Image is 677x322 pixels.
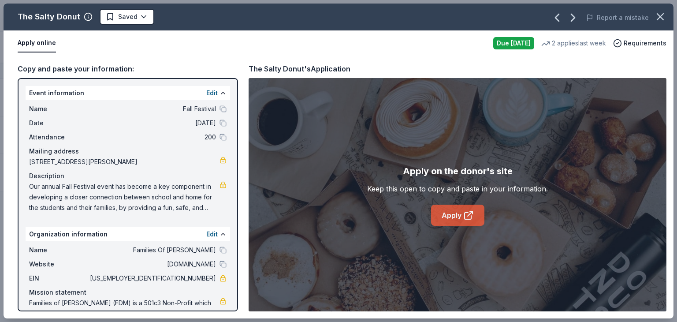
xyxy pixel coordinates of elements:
span: Website [29,259,88,270]
div: Keep this open to copy and paste in your information. [367,183,548,194]
span: Name [29,104,88,114]
div: The Salty Donut's Application [249,63,350,75]
span: Saved [118,11,138,22]
button: Saved [100,9,154,25]
button: Apply online [18,34,56,52]
div: Mailing address [29,146,227,157]
div: The Salty Donut [18,10,80,24]
div: Copy and paste your information: [18,63,238,75]
span: Families Of [PERSON_NAME] [88,245,216,255]
div: Mission statement [29,287,227,298]
button: Edit [206,229,218,240]
span: Attendance [29,132,88,142]
span: Fall Festival [88,104,216,114]
span: Date [29,118,88,128]
div: Organization information [26,227,230,241]
span: [STREET_ADDRESS][PERSON_NAME] [29,157,219,167]
span: Requirements [624,38,666,49]
span: Name [29,245,88,255]
span: [DOMAIN_NAME] [88,259,216,270]
div: Event information [26,86,230,100]
div: Apply on the donor's site [403,164,513,178]
span: [DATE] [88,118,216,128]
div: 2 applies last week [541,38,606,49]
button: Edit [206,88,218,98]
span: [US_EMPLOYER_IDENTIFICATION_NUMBER] [88,273,216,284]
button: Requirements [613,38,666,49]
a: Apply [431,205,484,226]
div: Description [29,171,227,181]
span: EIN [29,273,88,284]
button: Report a mistake [586,12,649,23]
span: Our annual Fall Festival event has become a key component in developing a closer connection betwe... [29,181,219,213]
span: 200 [88,132,216,142]
div: Due [DATE] [493,37,534,49]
